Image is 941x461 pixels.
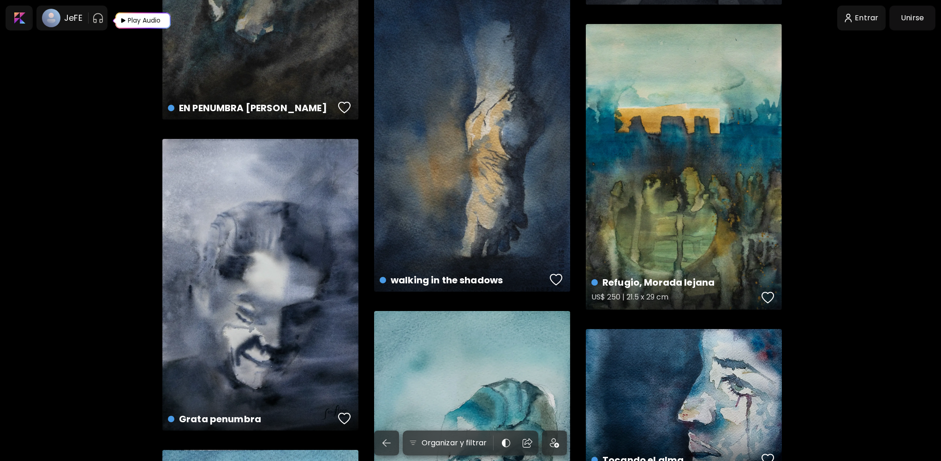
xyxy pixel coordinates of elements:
[548,270,565,289] button: favorites
[127,12,161,29] div: Play Audio
[374,431,403,455] a: back
[591,275,758,289] h4: Refugio, Morada lejana
[586,24,782,310] a: Refugio, Morada lejanaUS$ 250 | 21.5 x 29 cmfavoriteshttps://cdn.kaleido.art/CDN/Artwork/162105/P...
[381,437,392,449] img: back
[92,11,104,25] button: pauseOutline IconGradient Icon
[64,12,83,24] h6: JeFE
[845,13,852,23] img: login-icon
[112,12,117,29] img: Play
[336,98,353,117] button: favorites
[889,6,935,30] a: Unirse
[422,437,487,449] h6: Organizar y filtrar
[591,289,758,308] h5: US$ 250 | 21.5 x 29 cm
[168,412,335,426] h4: Grata penumbra
[380,273,547,287] h4: walking in the shadows
[162,139,358,431] a: Grata penumbrafavoriteshttps://cdn.kaleido.art/CDN/Artwork/131798/Primary/medium.webp?updated=592938
[550,438,559,448] img: icon
[115,12,127,29] img: Play
[336,409,353,428] button: favorites
[759,288,777,307] button: favorites
[168,101,335,115] h4: EN PENUMBRA [PERSON_NAME]
[374,431,399,455] button: back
